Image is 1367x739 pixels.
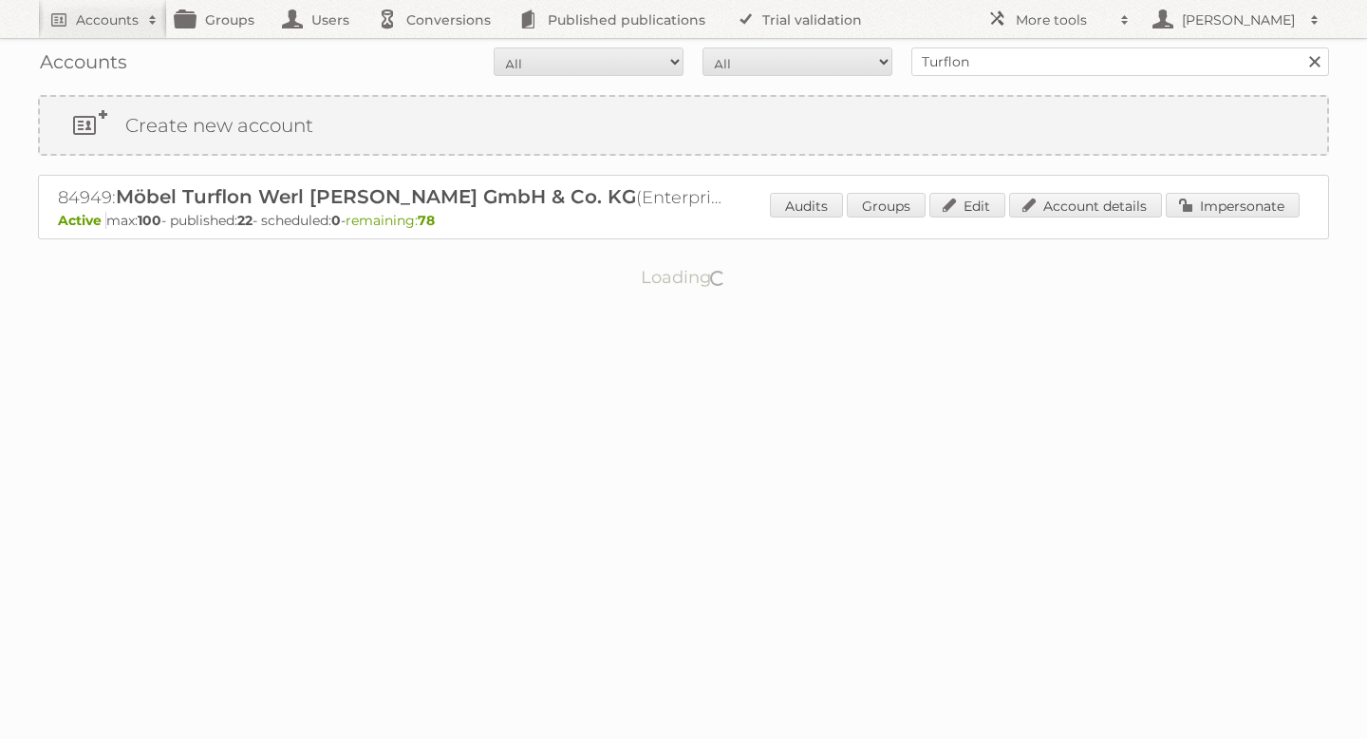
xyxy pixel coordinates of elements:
span: remaining: [346,212,435,229]
strong: 78 [418,212,435,229]
strong: 0 [331,212,341,229]
a: Audits [770,193,843,218]
a: Create new account [40,97,1327,154]
strong: 22 [237,212,253,229]
a: Account details [1009,193,1162,218]
h2: 84949: (Enterprise 100) [58,185,722,210]
a: Groups [847,193,926,218]
a: Impersonate [1166,193,1300,218]
p: max: - published: - scheduled: - [58,212,1309,229]
a: Edit [929,193,1005,218]
h2: More tools [1016,10,1111,29]
strong: 100 [138,212,161,229]
span: Active [58,212,106,229]
h2: Accounts [76,10,139,29]
span: Möbel Turflon Werl [PERSON_NAME] GmbH & Co. KG [116,185,636,208]
p: Loading [581,258,787,296]
h2: [PERSON_NAME] [1177,10,1301,29]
